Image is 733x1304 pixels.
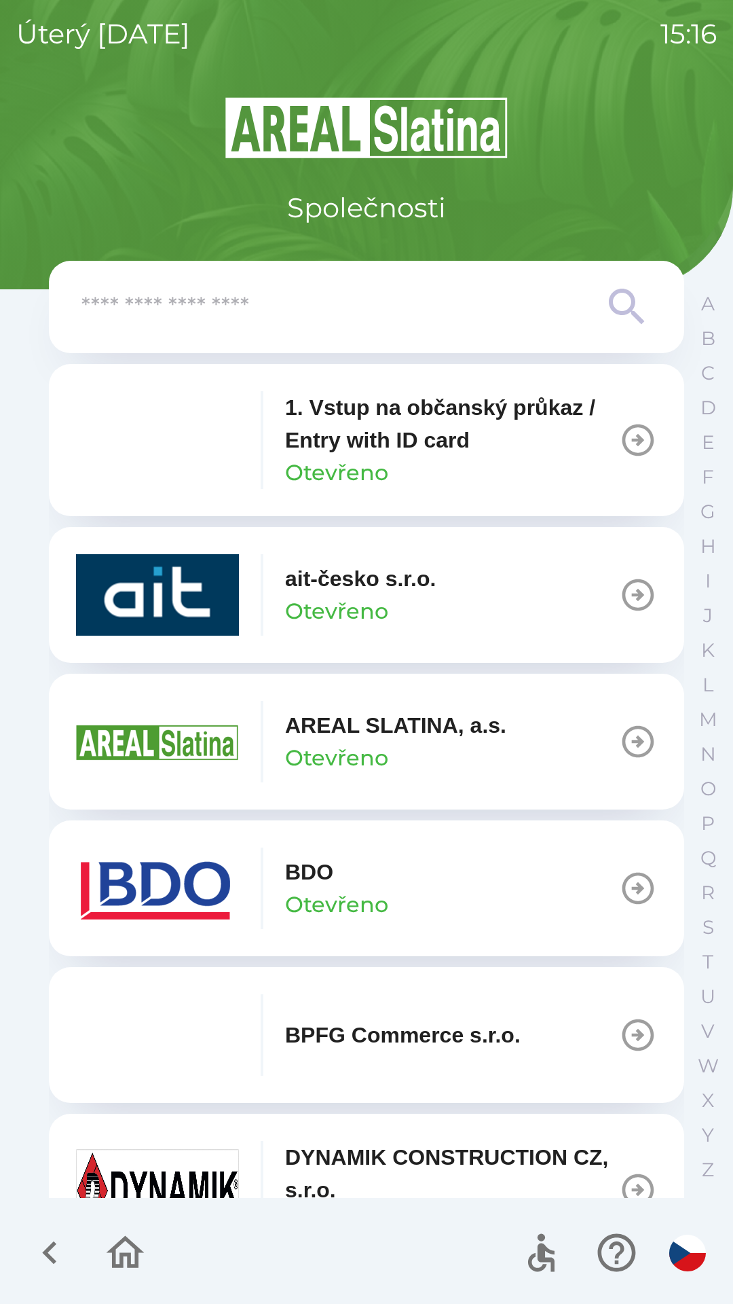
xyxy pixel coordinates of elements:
[702,673,713,697] p: L
[705,569,711,593] p: I
[701,361,715,385] p: C
[700,535,716,558] p: H
[691,979,725,1014] button: U
[49,527,684,663] button: ait-česko s.r.o.Otevřeno
[691,287,725,321] button: A
[691,1083,725,1118] button: X
[691,772,725,806] button: O
[691,1014,725,1049] button: V
[703,604,713,628] p: J
[16,14,190,54] p: úterý [DATE]
[701,812,715,835] p: P
[76,1149,239,1231] img: 9aa1c191-0426-4a03-845b-4981a011e109.jpeg
[702,1123,714,1147] p: Y
[49,1114,684,1266] button: DYNAMIK CONSTRUCTION CZ, s.r.o.Otevřeno
[691,737,725,772] button: N
[702,916,714,939] p: S
[691,494,725,529] button: G
[702,431,715,454] p: E
[49,820,684,956] button: BDOOtevřeno
[702,1089,714,1112] p: X
[691,1153,725,1187] button: Z
[76,994,239,1076] img: f3b1b367-54a7-43c8-9d7e-84e812667233.png
[691,633,725,668] button: K
[49,674,684,810] button: AREAL SLATINA, a.s.Otevřeno
[49,364,684,516] button: 1. Vstup na občanský průkaz / Entry with ID cardOtevřeno
[691,460,725,494] button: F
[691,321,725,356] button: B
[701,327,715,350] p: B
[287,187,446,228] p: Společnosti
[76,399,239,481] img: 93ea42ec-2d1b-4d6e-8f8a-bdbb4610bcc3.png
[285,1019,521,1051] p: BPFG Commerce s.r.o.
[691,391,725,425] button: D
[691,1118,725,1153] button: Y
[698,1054,719,1078] p: W
[700,846,716,870] p: Q
[701,1019,715,1043] p: V
[285,595,388,628] p: Otevřeno
[691,668,725,702] button: L
[700,777,716,801] p: O
[285,709,506,742] p: AREAL SLATINA, a.s.
[691,356,725,391] button: C
[691,1049,725,1083] button: W
[691,945,725,979] button: T
[691,841,725,875] button: Q
[76,554,239,636] img: 40b5cfbb-27b1-4737-80dc-99d800fbabba.png
[285,1141,619,1206] p: DYNAMIK CONSTRUCTION CZ, s.r.o.
[669,1235,706,1271] img: cs flag
[700,396,716,420] p: D
[285,888,388,921] p: Otevřeno
[285,856,333,888] p: BDO
[285,456,388,489] p: Otevřeno
[691,875,725,910] button: R
[691,529,725,564] button: H
[691,702,725,737] button: M
[699,708,717,731] p: M
[691,806,725,841] button: P
[700,985,715,1009] p: U
[285,742,388,774] p: Otevřeno
[76,701,239,782] img: aad3f322-fb90-43a2-be23-5ead3ef36ce5.png
[285,562,436,595] p: ait-česko s.r.o.
[49,95,684,160] img: Logo
[702,465,714,489] p: F
[700,500,715,524] p: G
[702,1158,714,1182] p: Z
[701,292,715,316] p: A
[691,564,725,598] button: I
[691,425,725,460] button: E
[49,967,684,1103] button: BPFG Commerce s.r.o.
[701,881,715,905] p: R
[691,598,725,633] button: J
[701,638,715,662] p: K
[691,910,725,945] button: S
[285,391,619,456] p: 1. Vstup na občanský průkaz / Entry with ID card
[700,742,716,766] p: N
[702,950,713,974] p: T
[660,14,717,54] p: 15:16
[76,848,239,929] img: ae7449ef-04f1-48ed-85b5-e61960c78b50.png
